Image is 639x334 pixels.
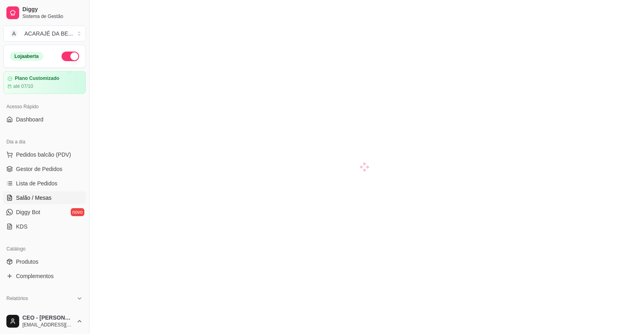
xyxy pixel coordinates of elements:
div: Dia a dia [3,135,86,148]
span: Lista de Pedidos [16,179,58,187]
span: A [10,30,18,38]
div: Acesso Rápido [3,100,86,113]
a: Gestor de Pedidos [3,163,86,175]
article: Plano Customizado [15,76,59,82]
a: Salão / Mesas [3,191,86,204]
button: CEO - [PERSON_NAME][EMAIL_ADDRESS][DOMAIN_NAME] [3,312,86,331]
a: Dashboard [3,113,86,126]
span: Gestor de Pedidos [16,165,62,173]
a: Produtos [3,255,86,268]
a: KDS [3,220,86,233]
div: Loja aberta [10,52,43,61]
span: Sistema de Gestão [22,13,83,20]
span: Relatórios de vendas [16,307,69,315]
span: Dashboard [16,115,44,123]
span: Salão / Mesas [16,194,52,202]
div: ACARAJÉ DA BE ... [24,30,73,38]
a: Complementos [3,270,86,282]
div: Catálogo [3,243,86,255]
span: Pedidos balcão (PDV) [16,151,71,159]
span: KDS [16,223,28,231]
a: Plano Customizadoaté 07/10 [3,71,86,94]
a: Diggy Botnovo [3,206,86,219]
button: Pedidos balcão (PDV) [3,148,86,161]
a: DiggySistema de Gestão [3,3,86,22]
button: Select a team [3,26,86,42]
span: CEO - [PERSON_NAME] [22,314,73,322]
span: Diggy Bot [16,208,40,216]
article: até 07/10 [13,83,33,89]
a: Relatórios de vendas [3,305,86,318]
span: Diggy [22,6,83,13]
span: Relatórios [6,295,28,302]
button: Alterar Status [62,52,79,61]
span: Complementos [16,272,54,280]
a: Lista de Pedidos [3,177,86,190]
span: Produtos [16,258,38,266]
span: [EMAIL_ADDRESS][DOMAIN_NAME] [22,322,73,328]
